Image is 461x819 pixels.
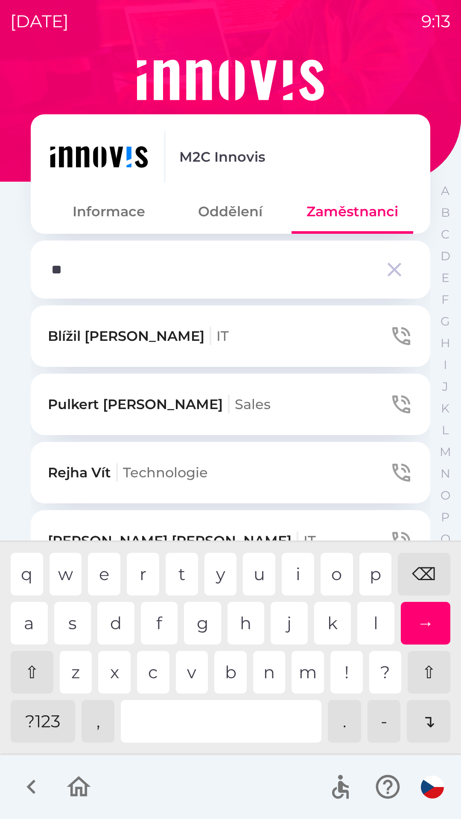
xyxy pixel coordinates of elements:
img: Logo [31,60,430,101]
p: Rejha Vít [48,462,208,483]
p: [DATE] [10,9,69,34]
img: ef454dd6-c04b-4b09-86fc-253a1223f7b7.png [48,131,150,183]
p: [PERSON_NAME] [PERSON_NAME] [48,531,316,551]
p: Blížil [PERSON_NAME] [48,326,229,346]
p: 9:13 [421,9,451,34]
button: Pulkert [PERSON_NAME]Sales [31,374,430,435]
p: Pulkert [PERSON_NAME] [48,394,271,415]
button: Rejha VítTechnologie [31,442,430,503]
span: Sales [235,396,271,412]
img: cs flag [421,775,444,799]
button: [PERSON_NAME] [PERSON_NAME]IT [31,510,430,572]
button: Blížil [PERSON_NAME]IT [31,305,430,367]
span: Technologie [123,464,208,481]
span: IT [303,532,316,549]
button: Zaměstnanci [292,196,413,227]
button: Informace [48,196,169,227]
span: IT [216,328,229,344]
p: M2C Innovis [179,147,265,167]
button: Oddělení [169,196,291,227]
